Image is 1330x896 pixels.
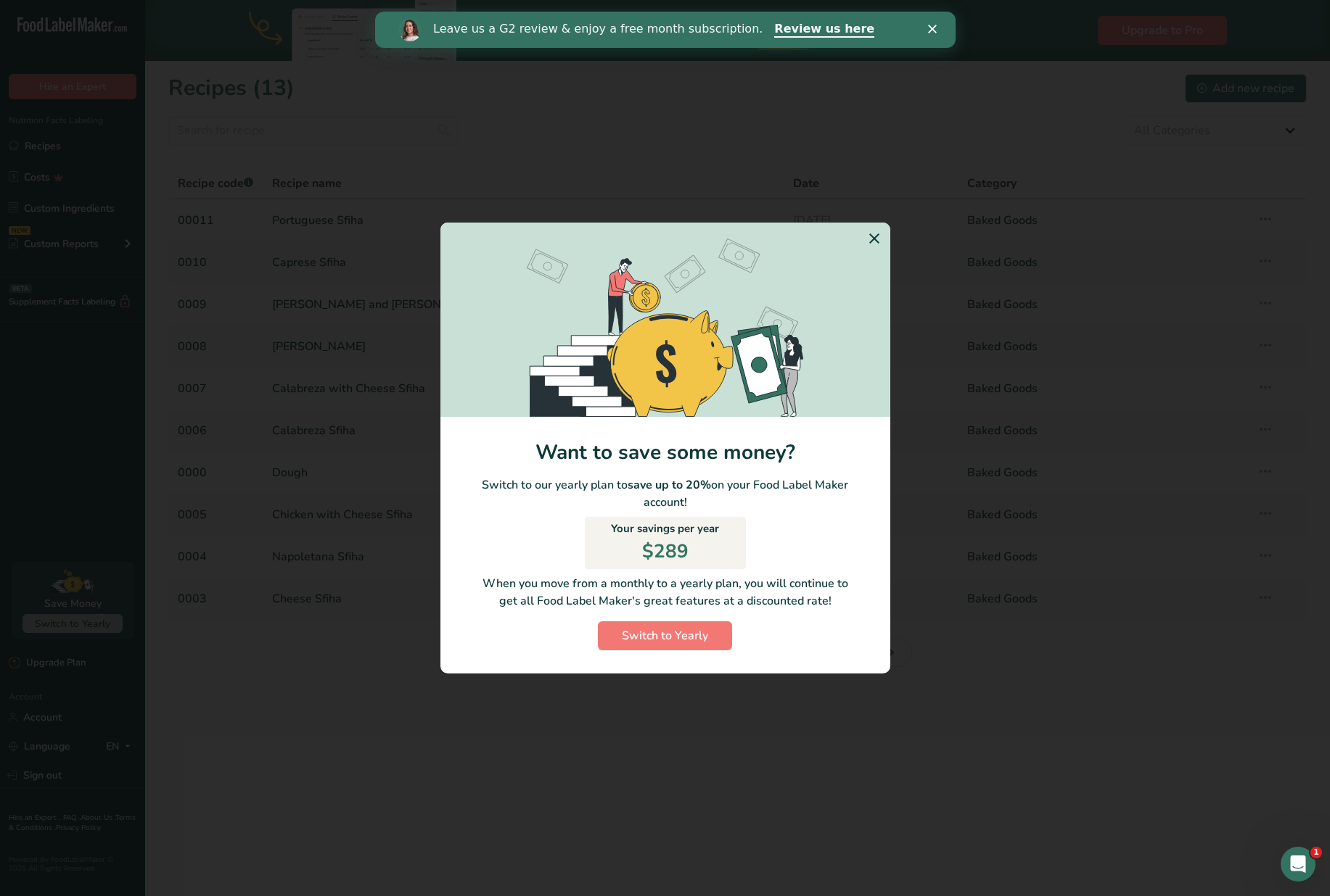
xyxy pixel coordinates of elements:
[1310,847,1322,858] span: 1
[553,13,567,22] div: Close
[440,476,890,511] p: Switch to our yearly plan to on your Food Label Maker account!
[611,520,719,537] p: Your savings per year
[628,477,711,493] b: save up to 20%
[1281,847,1315,882] iframe: Intercom live chat
[452,575,879,610] p: When you move from a monthly to a yearly plan, you will continue to get all Food Label Maker's gr...
[440,440,890,465] h1: Want to save some money?
[622,627,708,644] span: Switch to Yearly
[598,621,732,650] button: Switch to Yearly
[642,537,689,565] p: $289
[375,12,956,48] iframe: Intercom live chat banner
